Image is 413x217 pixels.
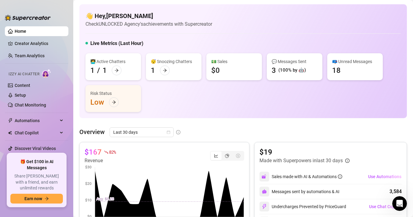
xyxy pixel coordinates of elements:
img: logo-BBDzfeDw.svg [5,15,51,21]
div: [DATE] [5,80,117,88]
span: arrow-right [114,68,119,73]
a: Content [15,83,30,88]
div: [DATE] [5,112,117,120]
img: svg%3e [262,189,267,194]
span: Earn now [24,196,42,201]
a: Discover Viral Videos [15,146,56,151]
span: pie-chart [225,154,229,158]
div: 1 [103,65,107,75]
button: Earn nowarrow-right [10,194,63,204]
div: joined the conversation [26,122,104,127]
div: 👩‍💻 Active Chatters [90,58,136,65]
span: calendar [167,130,170,134]
span: line-chart [214,154,218,158]
div: hello, my 30OFF discount code doesnt seem to be working [22,88,117,107]
b: [PERSON_NAME] [26,122,60,126]
span: Chat Copilot [15,128,58,138]
span: Last 30 days [113,128,170,137]
span: 🎁 Get $100 in AI Messages [10,159,63,171]
p: The team can also help [30,8,76,14]
button: Home [96,2,107,14]
div: 😴 Snoozing Chatters [151,58,197,65]
div: 3,584 [389,188,402,195]
span: Automations [15,116,58,125]
img: AI Chatter [42,69,51,78]
div: [PERSON_NAME] Supercreator [13,61,110,67]
div: (100% by 🤖) [278,67,306,74]
div: $0 [211,65,220,75]
div: segmented control [210,151,244,161]
span: thunderbolt [8,118,13,123]
article: Made with Superpowers in last 30 days [259,157,343,164]
a: Creator Analytics [15,39,63,48]
a: Team Analytics [15,53,45,58]
div: Hi [PERSON_NAME], can you please try again the code 30OFF ? Thank you! [10,138,95,150]
span: Use Chat Copilot [369,204,401,209]
div: Risk Status [90,90,136,97]
span: info-circle [176,130,180,134]
img: svg%3e [262,174,267,179]
div: 18 [332,65,341,75]
h4: 👋 Hey, [PERSON_NAME] [85,12,212,20]
div: 1 [151,65,155,75]
div: [PERSON_NAME] • [DATE] [10,155,58,159]
span: arrow-right [45,196,49,201]
div: With Love, [13,52,110,58]
img: Profile image for Ella [17,3,27,13]
button: Use Automations [368,172,402,181]
span: arrow-right [112,100,116,104]
span: info-circle [345,159,350,163]
div: Undercharges Prevented by PriceGuard [259,202,346,211]
article: Revenue [85,157,116,164]
button: Use Chat Copilot [369,202,402,211]
div: Close [107,2,118,13]
span: fall [104,150,108,154]
div: Ollie says… [5,88,117,112]
img: svg%3e [262,204,267,209]
button: go back [4,2,16,14]
article: $167 [85,147,102,157]
div: Ella says… [5,120,117,134]
div: 💵 Sales [211,58,257,65]
div: 💬 Messages Sent [272,58,317,65]
span: Share [PERSON_NAME] with a friend, and earn unlimited rewards [10,173,63,191]
a: Setup [15,93,26,98]
img: Profile image for Ella [18,121,24,127]
div: All designed to help you manage and grow all accounts from a single place. [13,28,110,40]
a: Home [15,29,26,34]
h1: [PERSON_NAME] [30,3,69,8]
article: Check UNLOCKED Agency's achievements with Supercreator [85,20,212,28]
li: Full mobile app access [17,19,110,25]
div: Hi [PERSON_NAME], can you please try again the code 30OFF ? Thank you![PERSON_NAME] • [DATE] [5,134,100,154]
div: 3 [272,65,276,75]
span: Izzy AI Chatter [9,71,39,77]
span: dollar-circle [236,154,240,158]
iframe: Intercom live chat [392,196,407,211]
h5: Live Metrics (Last Hour) [90,40,143,47]
a: Go to the app [18,43,47,48]
div: Ella says… [5,134,117,167]
span: 82 % [109,149,116,155]
span: Use Automations [368,174,401,179]
div: hello, my 30OFF discount code doesnt seem to be working [27,92,112,103]
span: info-circle [338,174,342,179]
div: 📪 Unread Messages [332,58,378,65]
div: 1 [90,65,95,75]
article: $19 [259,147,350,157]
div: 👉 and get started [DATE] [13,43,110,49]
a: Chat Monitoring [15,103,46,107]
img: Chat Copilot [8,131,12,135]
div: Messages sent by automations & AI [259,187,339,196]
div: Sales made with AI & Automations [272,173,342,180]
article: Overview [79,127,105,137]
span: arrow-right [163,68,167,73]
